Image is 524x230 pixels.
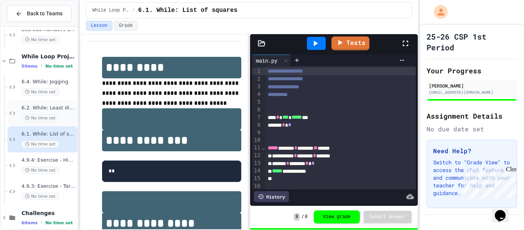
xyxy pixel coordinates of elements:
[21,105,76,111] span: 6.2. While: Least divisor
[252,98,262,106] div: 5
[252,152,262,159] div: 12
[7,5,71,22] button: Back to Teams
[132,7,135,13] span: /
[21,131,76,137] span: 6.1. While: List of squares
[252,55,291,66] div: main.py
[426,3,450,21] div: My Account
[21,210,76,217] span: Challenges
[301,214,304,220] span: /
[305,214,308,220] span: 8
[252,121,262,129] div: 8
[252,167,262,175] div: 14
[21,26,76,33] span: add odd numbers 1-1000
[492,199,516,222] iframe: chat widget
[21,157,76,164] span: 4.9.4: Exercise - Higher or Lower I
[252,75,262,83] div: 2
[41,63,42,69] span: •
[331,36,369,50] a: Tests
[429,82,515,89] div: [PERSON_NAME]
[252,114,262,121] div: 7
[3,3,53,49] div: Chat with us now!Close
[433,159,511,197] p: Switch to "Grade View" to access the chat feature and communicate with your teacher for help and ...
[252,83,262,91] div: 3
[262,144,265,151] span: Fold line
[21,88,59,96] span: No time set
[427,31,517,53] h1: 25-26 CSP 1st Period
[252,144,262,152] div: 11
[252,91,262,98] div: 4
[429,89,515,95] div: [EMAIL_ADDRESS][DOMAIN_NAME]
[427,111,517,121] h2: Assignment Details
[21,220,38,225] span: 6 items
[252,56,281,65] div: main.py
[252,106,262,114] div: 6
[86,21,112,31] button: Lesson
[41,220,42,226] span: •
[21,64,38,69] span: 5 items
[21,53,76,60] span: While Loop Projects
[254,191,289,202] div: History
[252,159,262,167] div: 13
[21,114,59,122] span: No time set
[252,129,262,137] div: 9
[433,146,511,156] h3: Need Help?
[21,36,59,43] span: No time set
[252,68,262,75] div: 1
[114,21,138,31] button: Grade
[252,136,262,144] div: 10
[427,124,517,134] div: No due date set
[138,6,237,15] span: 6.1. While: List of squares
[460,166,516,199] iframe: chat widget
[92,7,129,13] span: While Loop Projects
[27,10,63,18] span: Back to Teams
[45,64,73,69] span: No time set
[364,211,412,223] button: Submit Answer
[21,167,59,174] span: No time set
[21,141,59,148] span: No time set
[427,65,517,76] h2: Your Progress
[314,210,360,223] button: View grade
[370,214,406,220] span: Submit Answer
[252,175,262,182] div: 15
[21,79,76,85] span: 6.4. While: Jogging
[294,213,300,221] span: 8
[21,183,76,190] span: 4.9.3: Exercise - Target Sum
[252,182,262,190] div: 16
[21,193,59,200] span: No time set
[45,220,73,225] span: No time set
